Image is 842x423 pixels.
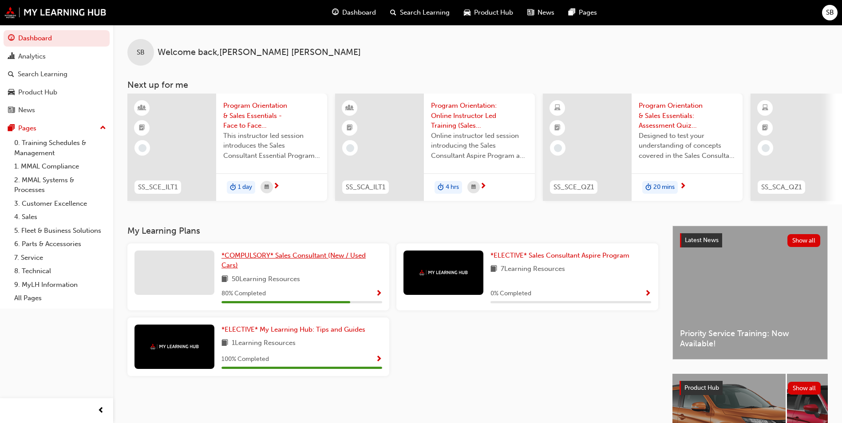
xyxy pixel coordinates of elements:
a: 0. Training Schedules & Management [11,136,110,160]
span: Show Progress [644,290,651,298]
span: Show Progress [376,356,382,364]
a: *COMPULSORY* Sales Consultant (New / Used Cars) [221,251,382,270]
span: search-icon [8,70,14,78]
span: news-icon [527,7,534,18]
span: learningResourceType_INSTRUCTOR_LED-icon [347,102,353,114]
a: search-iconSearch Learning [383,4,457,22]
a: 2. MMAL Systems & Processes [11,173,110,197]
a: 7. Service [11,251,110,265]
span: news-icon [8,106,15,114]
span: 1 day [238,182,252,192]
span: SS_SCA_QZ1 [761,182,802,192]
h3: Next up for me [113,80,842,90]
span: News [538,8,554,18]
span: next-icon [680,183,686,191]
span: learningResourceType_INSTRUCTOR_LED-icon [139,102,145,114]
a: 8. Technical [11,264,110,278]
a: 4. Sales [11,210,110,224]
a: news-iconNews [520,4,561,22]
span: next-icon [480,183,486,191]
span: 20 mins [653,182,675,192]
span: duration-icon [230,182,236,193]
span: guage-icon [332,7,339,18]
div: Search Learning [18,69,67,79]
span: booktick-icon [762,122,768,134]
h3: My Learning Plans [127,226,658,236]
span: Program Orientation & Sales Essentials - Face to Face Instructor Led Training (Sales Consultant E... [223,101,320,131]
span: 100 % Completed [221,354,269,364]
span: booktick-icon [554,122,561,134]
a: Latest NewsShow all [680,233,820,247]
a: Analytics [4,48,110,65]
a: Product HubShow all [680,381,821,395]
span: 1 Learning Resources [232,338,296,349]
span: *ELECTIVE* My Learning Hub: Tips and Guides [221,325,365,333]
span: SS_SCA_ILT1 [346,182,385,192]
span: Online instructor led session introducing the Sales Consultant Aspire Program and outlining what ... [431,131,528,161]
span: Pages [579,8,597,18]
span: book-icon [490,264,497,275]
div: Pages [18,123,36,133]
a: Product Hub [4,84,110,101]
span: next-icon [273,183,280,191]
span: guage-icon [8,35,15,43]
span: booktick-icon [347,122,353,134]
span: Program Orientation & Sales Essentials: Assessment Quiz (Sales Consultant Essential Program) [639,101,735,131]
a: All Pages [11,291,110,305]
a: Latest NewsShow allPriority Service Training: Now Available! [672,226,828,360]
span: pages-icon [8,125,15,133]
a: guage-iconDashboard [325,4,383,22]
span: learningRecordVerb_NONE-icon [554,144,562,152]
span: car-icon [464,7,470,18]
button: Show Progress [376,354,382,365]
button: Show Progress [644,288,651,299]
span: duration-icon [645,182,652,193]
span: 4 hrs [446,182,459,192]
span: *COMPULSORY* Sales Consultant (New / Used Cars) [221,251,366,270]
span: up-icon [100,122,106,134]
button: Show all [788,382,821,395]
span: 50 Learning Resources [232,274,300,285]
span: SS_SCE_ILT1 [138,182,178,192]
button: DashboardAnalyticsSearch LearningProduct HubNews [4,28,110,120]
a: SS_SCE_ILT1Program Orientation & Sales Essentials - Face to Face Instructor Led Training (Sales C... [127,94,327,201]
a: car-iconProduct Hub [457,4,520,22]
button: Pages [4,120,110,137]
span: calendar-icon [471,182,476,193]
img: mmal [419,270,468,275]
span: *ELECTIVE* Sales Consultant Aspire Program [490,251,629,259]
span: car-icon [8,89,15,97]
span: chart-icon [8,53,15,61]
a: *ELECTIVE* My Learning Hub: Tips and Guides [221,325,369,335]
span: prev-icon [98,405,104,416]
span: search-icon [390,7,396,18]
span: learningRecordVerb_NONE-icon [138,144,146,152]
a: News [4,102,110,118]
span: 7 Learning Resources [501,264,565,275]
div: Analytics [18,51,46,62]
span: pages-icon [569,7,575,18]
span: SB [826,8,834,18]
a: 3. Customer Excellence [11,197,110,211]
span: learningResourceType_ELEARNING-icon [762,102,768,114]
span: 0 % Completed [490,289,531,299]
a: SS_SCE_QZ1Program Orientation & Sales Essentials: Assessment Quiz (Sales Consultant Essential Pro... [543,94,743,201]
a: pages-iconPages [561,4,604,22]
div: News [18,105,35,115]
span: book-icon [221,274,228,285]
span: Latest News [685,236,719,244]
span: learningRecordVerb_NONE-icon [762,144,770,152]
button: Show Progress [376,288,382,299]
span: Product Hub [684,384,719,392]
span: SB [137,47,145,58]
span: Welcome back , [PERSON_NAME] [PERSON_NAME] [158,47,361,58]
span: Product Hub [474,8,513,18]
span: calendar-icon [265,182,269,193]
a: 6. Parts & Accessories [11,237,110,251]
span: This instructor led session introduces the Sales Consultant Essential Program and outlines what y... [223,131,320,161]
span: Designed to test your understanding of concepts covered in the Sales Consultant Essential Program... [639,131,735,161]
span: Search Learning [400,8,450,18]
span: Dashboard [342,8,376,18]
a: mmal [4,7,107,18]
